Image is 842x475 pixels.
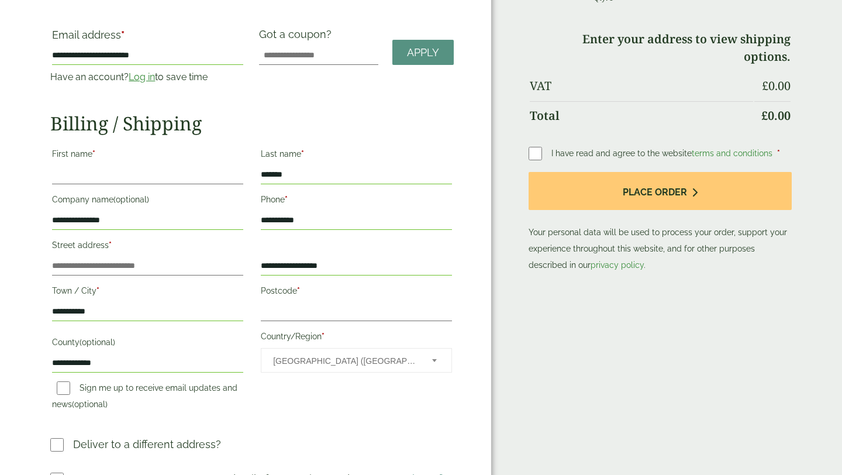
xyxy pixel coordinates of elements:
label: Phone [261,191,452,211]
abbr: required [121,29,125,41]
th: Total [530,101,753,130]
label: Email address [52,30,243,46]
label: Sign me up to receive email updates and news [52,383,237,412]
abbr: required [285,195,288,204]
label: First name [52,146,243,166]
abbr: required [322,332,325,341]
a: Apply [392,40,454,65]
abbr: required [297,286,300,295]
span: Apply [407,46,439,59]
p: Deliver to a different address? [73,436,221,452]
abbr: required [92,149,95,159]
th: VAT [530,72,753,100]
td: Enter your address to view shipping options. [530,25,791,71]
button: Place order [529,172,792,210]
bdi: 0.00 [762,78,791,94]
span: (optional) [80,338,115,347]
label: Town / City [52,283,243,302]
label: Last name [261,146,452,166]
span: (optional) [113,195,149,204]
abbr: required [777,149,780,158]
a: terms and conditions [692,149,772,158]
label: Country/Region [261,328,452,348]
input: Sign me up to receive email updates and news(optional) [57,381,70,395]
span: United Kingdom (UK) [273,349,416,373]
p: Have an account? to save time [50,70,245,84]
p: Your personal data will be used to process your order, support your experience throughout this we... [529,172,792,273]
abbr: required [109,240,112,250]
span: I have read and agree to the website [551,149,775,158]
a: privacy policy [591,260,644,270]
label: Postcode [261,283,452,302]
a: Log in [129,71,155,82]
label: Street address [52,237,243,257]
label: Got a coupon? [259,28,336,46]
abbr: required [301,149,304,159]
span: £ [761,108,768,123]
label: Company name [52,191,243,211]
span: £ [762,78,768,94]
label: County [52,334,243,354]
span: (optional) [72,400,108,409]
span: Country/Region [261,348,452,373]
bdi: 0.00 [761,108,791,123]
abbr: required [96,286,99,295]
h2: Billing / Shipping [50,112,454,135]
